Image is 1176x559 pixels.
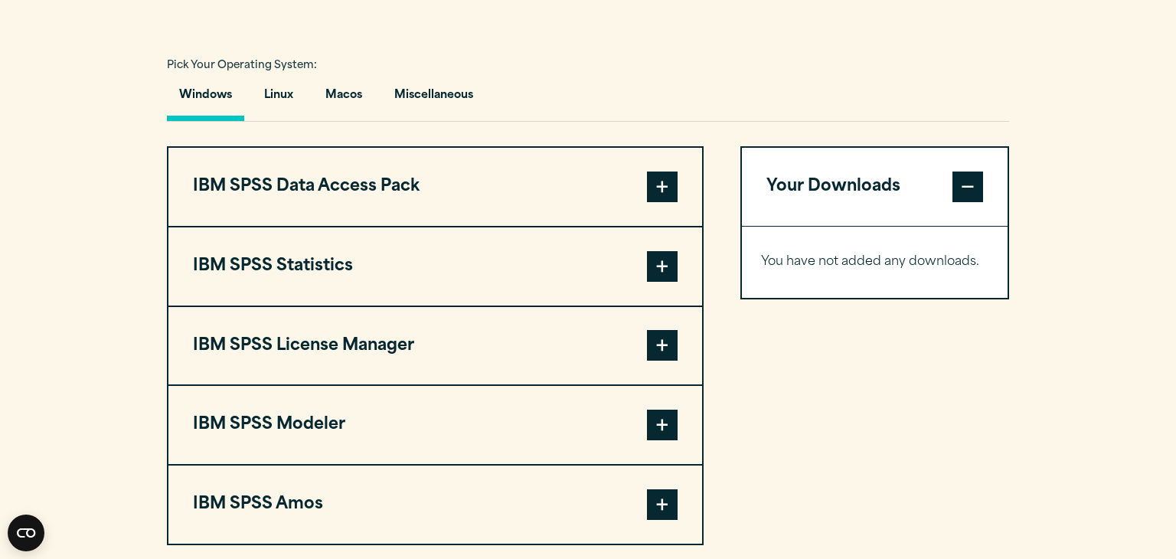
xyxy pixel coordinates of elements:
[8,515,44,551] button: Open CMP widget
[167,77,244,121] button: Windows
[168,148,702,226] button: IBM SPSS Data Access Pack
[252,77,305,121] button: Linux
[382,77,485,121] button: Miscellaneous
[167,60,317,70] span: Pick Your Operating System:
[313,77,374,121] button: Macos
[761,251,988,273] p: You have not added any downloads.
[742,148,1008,226] button: Your Downloads
[168,386,702,464] button: IBM SPSS Modeler
[742,226,1008,298] div: Your Downloads
[168,466,702,544] button: IBM SPSS Amos
[168,307,702,385] button: IBM SPSS License Manager
[168,227,702,306] button: IBM SPSS Statistics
